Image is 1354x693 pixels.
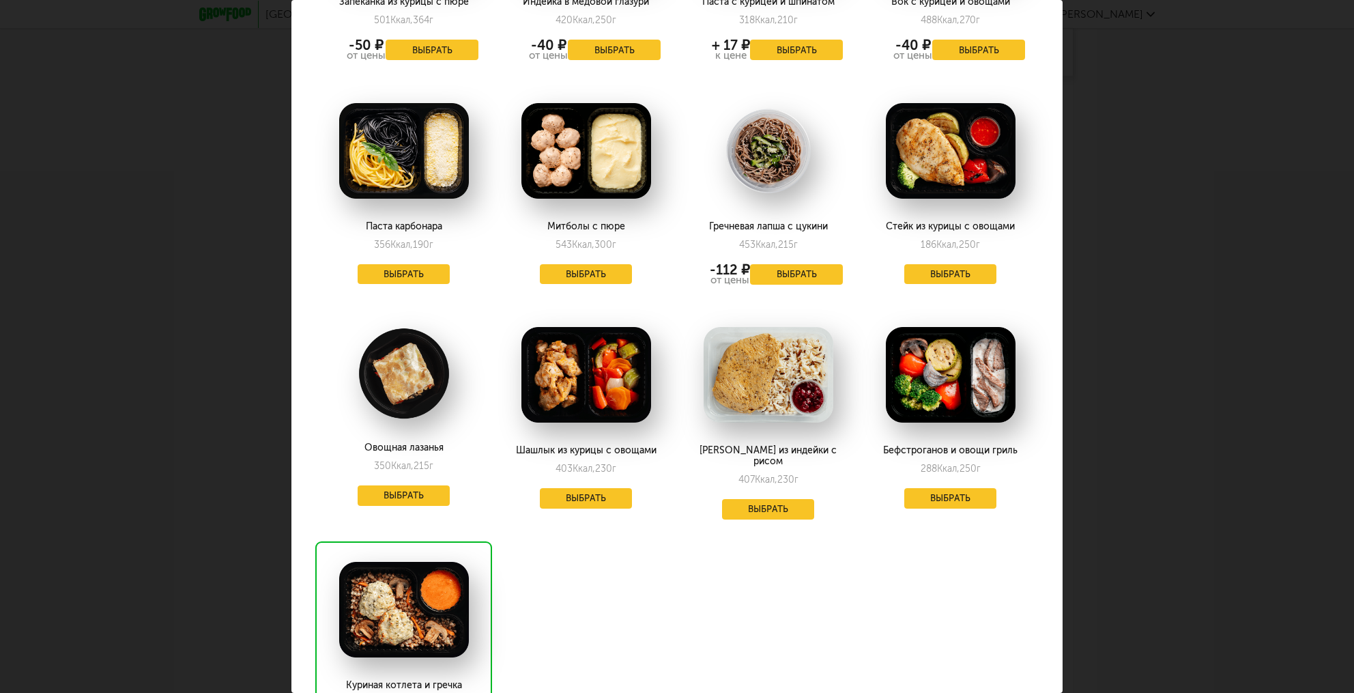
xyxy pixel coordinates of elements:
[429,239,433,251] span: г
[511,221,661,232] div: Митболы с пюре
[540,264,633,285] button: Выбрать
[704,327,833,423] img: big_vMdqmmBWQ68nh7zY.png
[876,445,1025,456] div: Бефстроганов и овощи гриль
[329,680,478,691] div: Куриная котлета и гречка
[573,463,595,475] span: Ккал,
[612,14,616,26] span: г
[529,40,568,51] div: -40 ₽
[739,14,798,26] div: 318 210
[921,14,980,26] div: 488 270
[976,239,980,251] span: г
[347,51,386,61] div: от цены
[693,221,843,232] div: Гречневая лапша с цукини
[712,40,750,51] div: + 17 ₽
[347,40,386,51] div: -50 ₽
[511,445,661,456] div: Шашлык из курицы с овощами
[750,264,843,285] button: Выбрать
[755,239,778,251] span: Ккал,
[710,275,750,285] div: от цены
[390,239,413,251] span: Ккал,
[612,463,616,475] span: г
[339,103,469,199] img: big_HWXF6JoTnzpG87aU.png
[893,51,932,61] div: от цены
[876,221,1025,232] div: Стейк из курицы с овощами
[568,40,661,60] button: Выбрать
[712,51,750,61] div: к цене
[429,14,433,26] span: г
[755,14,777,26] span: Ккал,
[358,264,450,285] button: Выбрать
[329,221,478,232] div: Паста карбонара
[374,14,433,26] div: 501 364
[339,327,469,420] img: big_JDkOnl9YBHmqrbEK.png
[540,488,633,509] button: Выбрать
[386,40,478,60] button: Выбрать
[904,488,997,509] button: Выбрать
[374,239,433,251] div: 356 190
[390,14,413,26] span: Ккал,
[429,460,433,472] span: г
[937,463,960,475] span: Ккал,
[358,485,450,506] button: Выбрать
[573,14,595,26] span: Ккал,
[936,239,959,251] span: Ккал,
[710,264,750,275] div: -112 ₽
[794,239,798,251] span: г
[693,445,843,467] div: [PERSON_NAME] из индейки с рисом
[529,51,568,61] div: от цены
[572,239,594,251] span: Ккал,
[391,460,414,472] span: Ккал,
[794,474,798,485] span: г
[886,103,1015,199] img: big_CLtsM1X5VHbWb7Nr.png
[977,463,981,475] span: г
[739,239,798,251] div: 453 215
[893,40,932,51] div: -40 ₽
[904,264,997,285] button: Выбрать
[738,474,798,485] div: 407 230
[704,103,833,199] img: big_dlzRidLtODaQv45B.png
[886,327,1015,423] img: big_02TwCZap28iIStl4.png
[750,40,843,60] button: Выбрать
[976,14,980,26] span: г
[339,562,469,657] img: big_zE3OJouargrLql6B.png
[722,499,815,520] button: Выбрать
[921,463,981,475] div: 288 250
[329,442,478,453] div: Овощная лазанья
[937,14,960,26] span: Ккал,
[932,40,1025,60] button: Выбрать
[556,14,616,26] div: 420 250
[921,239,980,251] div: 186 250
[755,474,777,485] span: Ккал,
[556,239,616,251] div: 543 300
[521,103,651,199] img: big_NCBp2JHghsUOpNeG.png
[612,239,616,251] span: г
[794,14,798,26] span: г
[521,327,651,423] img: big_TceYgiePvtiLYYAf.png
[556,463,616,475] div: 403 230
[374,460,433,472] div: 350 215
